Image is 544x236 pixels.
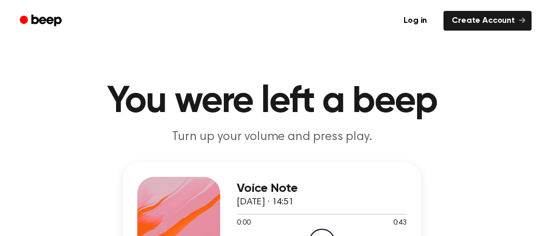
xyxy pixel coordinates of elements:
[73,129,471,146] p: Turn up your volume and press play.
[237,182,407,196] h3: Voice Note
[237,198,294,207] span: [DATE] · 14:51
[443,11,532,31] a: Create Account
[237,218,250,229] span: 0:00
[12,83,532,120] h1: You were left a beep
[393,218,407,229] span: 0:43
[12,11,71,31] a: Beep
[393,9,437,33] a: Log in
